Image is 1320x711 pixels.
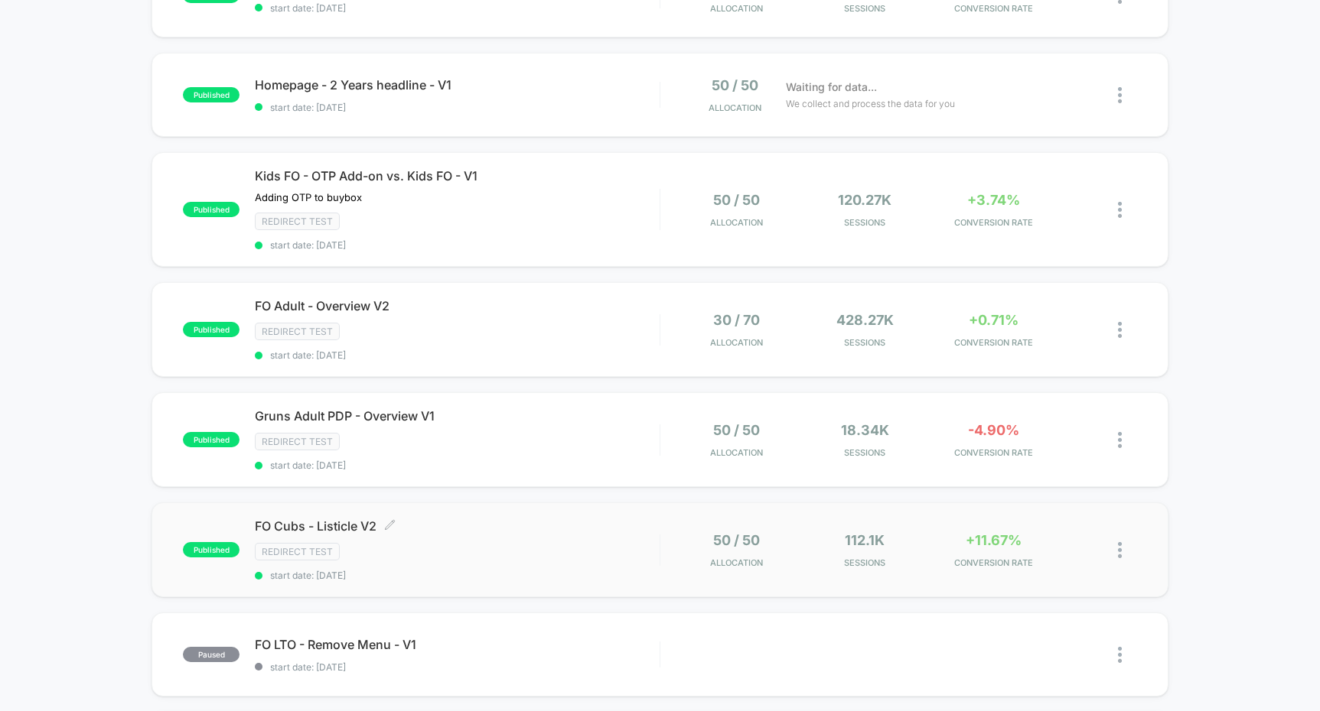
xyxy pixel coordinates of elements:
span: FO LTO - Remove Menu - V1 [255,637,659,652]
span: start date: [DATE] [255,661,659,673]
span: start date: [DATE] [255,102,659,113]
span: Redirect Test [255,543,340,560]
span: Redirect Test [255,213,340,230]
img: close [1118,432,1122,448]
span: 120.27k [838,192,891,208]
img: close [1118,647,1122,663]
span: 50 / 50 [712,77,758,93]
span: Redirect Test [255,433,340,450]
span: 50 / 50 [713,422,760,438]
span: CONVERSION RATE [933,3,1054,14]
span: Allocation [710,3,763,14]
span: start date: [DATE] [255,349,659,361]
span: 50 / 50 [713,192,760,208]
span: published [183,322,240,337]
span: CONVERSION RATE [933,337,1054,348]
span: We collect and process the data for you [786,96,955,111]
span: Sessions [804,557,925,568]
img: close [1118,87,1122,103]
span: FO Cubs - Listicle V2 [255,518,659,534]
span: start date: [DATE] [255,239,659,251]
span: CONVERSION RATE [933,557,1054,568]
span: Kids FO - OTP Add-on vs. Kids FO - V1 [255,168,659,183]
span: published [183,542,240,557]
span: Allocation [710,217,763,228]
span: 18.34k [841,422,889,438]
span: 112.1k [845,532,885,548]
span: Adding OTP to buybox [255,191,362,203]
span: Sessions [804,3,925,14]
span: Sessions [804,337,925,348]
span: 30 / 70 [713,312,760,328]
span: published [183,87,240,102]
span: paused [183,647,240,662]
span: start date: [DATE] [255,2,659,14]
span: Sessions [804,217,925,228]
span: FO Adult - Overview V2 [255,298,659,313]
span: Gruns Adult PDP - Overview V1 [255,408,659,424]
span: start date: [DATE] [255,570,659,581]
span: Sessions [804,447,925,458]
span: published [183,432,240,447]
span: 428.27k [836,312,894,328]
img: close [1118,542,1122,558]
span: CONVERSION RATE [933,447,1054,458]
span: Waiting for data... [786,79,877,96]
span: Allocation [710,337,763,348]
span: published [183,202,240,217]
span: start date: [DATE] [255,459,659,471]
img: close [1118,322,1122,338]
img: close [1118,202,1122,218]
span: Redirect Test [255,323,340,340]
span: Allocation [709,102,761,113]
span: +3.74% [967,192,1020,208]
span: Allocation [710,557,763,568]
span: +0.71% [969,312,1019,328]
span: +11.67% [966,532,1022,548]
span: CONVERSION RATE [933,217,1054,228]
span: 50 / 50 [713,532,760,548]
span: -4.90% [968,422,1019,438]
span: Allocation [710,447,763,458]
span: Homepage - 2 Years headline - V1 [255,77,659,93]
